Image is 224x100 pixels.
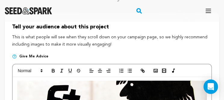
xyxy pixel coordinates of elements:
a: Seed&Spark Homepage [5,7,52,15]
p: This is what people will see when they scroll down on your campaign page, so we highly recommend ... [12,34,212,48]
p: Tell your audience about this project [12,23,212,31]
img: help-circle.svg [12,54,17,59]
img: Seed&Spark Logo Dark Mode [5,7,52,15]
span: Give me advice [19,54,48,59]
div: Open Intercom Messenger [204,79,218,94]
